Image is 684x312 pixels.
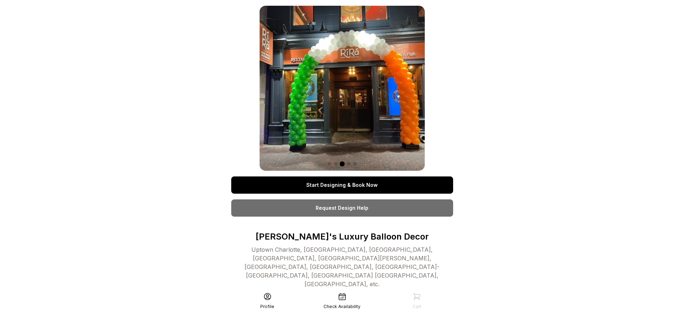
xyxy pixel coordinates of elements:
a: Start Designing & Book Now [231,176,453,194]
div: Check Availability [324,304,360,309]
div: Profile [260,304,274,309]
p: [PERSON_NAME]'s Luxury Balloon Decor [231,231,453,242]
a: Request Design Help [231,199,453,217]
div: Cart [413,304,421,309]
